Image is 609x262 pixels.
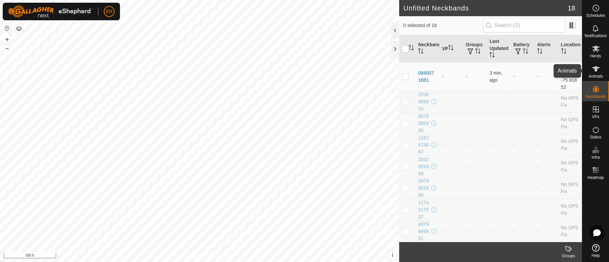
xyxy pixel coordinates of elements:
app-display-virtual-paddock-transition: - [442,164,444,169]
div: 1174517537 [418,199,430,220]
td: No GPS Fix [558,177,582,199]
app-display-virtual-paddock-transition: - [442,207,444,212]
p-sorticon: Activate to sort [489,53,495,58]
span: Animals [588,74,603,78]
td: - [534,156,558,177]
td: - [511,91,534,112]
input: Search (S) [483,18,565,32]
span: Aug 18, 2025, 3:05 PM [489,70,502,83]
th: Neckband [415,35,439,62]
p-sorticon: Activate to sort [561,49,566,55]
div: 0979561980 [418,178,430,199]
button: – [3,44,11,52]
td: - [534,134,558,156]
p-sorticon: Activate to sort [448,46,454,51]
app-display-virtual-paddock-transition: - [442,185,444,191]
span: Heatmap [587,176,604,180]
span: Infra [591,155,600,159]
p-sorticon: Activate to sort [475,49,481,55]
div: 0845071681 [418,70,436,84]
a: Privacy Policy [173,253,198,259]
td: - [534,177,558,199]
th: Groups [463,35,487,62]
button: i [389,252,396,259]
td: No GPS Fix [558,156,582,177]
span: ER [106,8,112,15]
td: - [534,62,558,91]
td: No GPS Fix [558,112,582,134]
button: Reset Map [3,24,11,32]
button: + [3,35,11,44]
a: Help [582,241,609,260]
div: 4079846951 [418,221,430,242]
span: - [489,99,491,104]
span: Help [591,254,600,258]
div: 1167974067 [418,134,430,156]
th: Alerts [534,35,558,62]
button: Map Layers [15,25,23,33]
span: Neckbands [585,95,606,99]
p-sorticon: Activate to sort [537,49,542,55]
th: Last Updated [487,35,510,62]
td: - [511,177,534,199]
th: Location [558,35,582,62]
td: No GPS Fix [558,91,582,112]
span: 0 selected of 18 [403,22,483,29]
div: 3708906803 [418,91,430,112]
td: - [463,177,487,199]
td: - [511,220,534,242]
img: Gallagher Logo [8,5,93,18]
td: No GPS Fix [558,199,582,220]
p-sorticon: Activate to sort [418,49,423,55]
h2: Unfitted Neckbands [403,4,567,12]
span: - [489,185,491,191]
span: - [489,142,491,148]
td: 44.76839, -75.91852 [558,62,582,91]
app-display-virtual-paddock-transition: - [442,121,444,126]
td: No GPS Fix [558,134,582,156]
span: Herds [590,54,601,58]
td: - [463,134,487,156]
span: Status [590,135,601,139]
span: Notifications [585,34,607,38]
span: - [489,121,491,126]
td: - [534,220,558,242]
span: VPs [592,115,599,119]
span: - [489,207,491,212]
span: 18 [568,3,575,13]
td: - [511,199,534,220]
span: - [489,164,491,169]
app-display-virtual-paddock-transition: - [442,229,444,234]
app-display-virtual-paddock-transition: - [442,99,444,104]
a: Contact Us [206,253,226,259]
td: - [463,220,487,242]
span: i [392,252,393,258]
div: 0578382430 [418,113,430,134]
td: - [511,112,534,134]
td: - [463,199,487,220]
app-display-virtual-paddock-transition: - [442,142,444,148]
span: Schedules [586,14,605,18]
p-sorticon: Activate to sort [523,49,528,55]
p-sorticon: Activate to sort [409,46,414,51]
td: - [511,156,534,177]
td: - [534,91,558,112]
th: VP [439,35,463,62]
td: - [511,134,534,156]
th: Battery [511,35,534,62]
div: 2822051968 [418,156,430,177]
td: - [534,112,558,134]
td: - [463,112,487,134]
td: No GPS Fix [558,220,582,242]
td: - [511,62,534,91]
span: - [489,229,491,234]
td: - [463,62,487,91]
app-display-virtual-paddock-transition: - [442,74,444,79]
div: Groups [555,253,582,259]
td: - [463,91,487,112]
td: - [534,199,558,220]
td: - [463,156,487,177]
